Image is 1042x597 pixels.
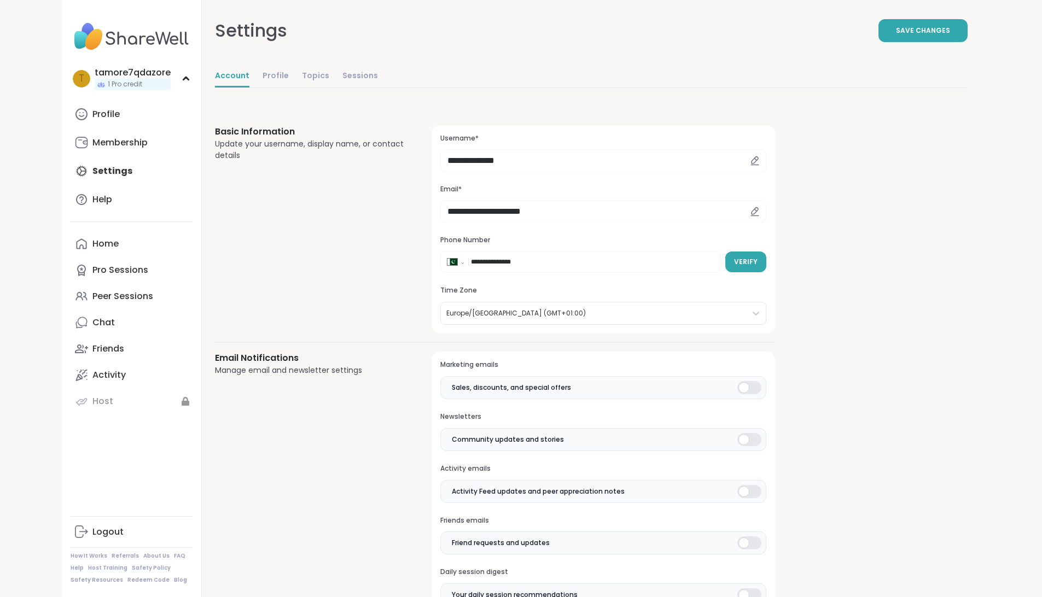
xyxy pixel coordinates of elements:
a: Logout [71,519,193,545]
button: Save Changes [878,19,968,42]
a: Activity [71,362,193,388]
h3: Email Notifications [215,352,406,365]
a: Redeem Code [127,576,170,584]
div: Home [92,238,119,250]
button: Verify [725,251,766,272]
a: Peer Sessions [71,283,193,309]
span: Verify [734,257,758,267]
a: How It Works [71,552,107,560]
a: Referrals [112,552,139,560]
span: Save Changes [896,26,950,36]
a: Help [71,186,193,213]
h3: Time Zone [440,286,766,295]
h3: Basic Information [215,125,406,138]
div: tamore7qdazore [95,67,171,79]
a: Safety Policy [132,564,171,572]
a: Chat [71,309,193,336]
span: Friend requests and updates [452,538,550,548]
span: 1 Pro credit [108,80,142,89]
a: Host [71,388,193,414]
div: Help [92,194,112,206]
div: Profile [92,108,120,120]
a: Pro Sessions [71,257,193,283]
div: Friends [92,343,124,355]
a: Membership [71,130,193,156]
a: Topics [302,66,329,87]
a: Sessions [342,66,378,87]
div: Peer Sessions [92,290,153,302]
div: Activity [92,369,126,381]
h3: Marketing emails [440,360,766,370]
span: Sales, discounts, and special offers [452,383,571,393]
a: Friends [71,336,193,362]
a: Account [215,66,249,87]
img: ShareWell Nav Logo [71,17,193,56]
h3: Activity emails [440,464,766,473]
h3: Friends emails [440,516,766,525]
div: Chat [92,317,115,329]
div: Membership [92,137,148,149]
h3: Email* [440,185,766,194]
div: Settings [215,17,287,44]
a: Blog [174,576,187,584]
h3: Newsletters [440,412,766,422]
div: Host [92,395,113,407]
h3: Daily session digest [440,567,766,577]
span: Activity Feed updates and peer appreciation notes [452,487,625,496]
a: Help [71,564,84,572]
a: Profile [71,101,193,127]
div: Pro Sessions [92,264,148,276]
div: Update your username, display name, or contact details [215,138,406,161]
a: Host Training [88,564,127,572]
a: FAQ [174,552,185,560]
a: Safety Resources [71,576,123,584]
div: Manage email and newsletter settings [215,365,406,376]
h3: Phone Number [440,236,766,245]
a: About Us [143,552,170,560]
a: Home [71,231,193,257]
a: Profile [263,66,289,87]
div: Logout [92,526,124,538]
span: Community updates and stories [452,435,564,444]
span: t [79,72,84,86]
h3: Username* [440,134,766,143]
